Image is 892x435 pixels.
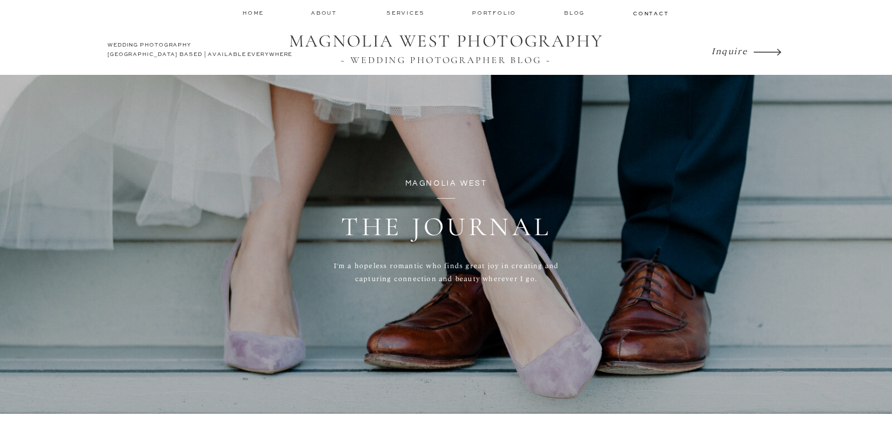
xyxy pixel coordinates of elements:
[711,42,750,59] a: Inquire
[242,9,265,17] a: home
[633,9,667,17] a: contact
[107,41,296,62] a: WEDDING PHOTOGRAPHY[GEOGRAPHIC_DATA] BASED | AVAILABLE EVERYWHERE
[322,259,570,298] p: I'm a hopeless romantic who finds great joy in creating and capturing connection and beauty where...
[311,9,340,17] a: about
[386,9,426,17] a: services
[225,211,668,259] h1: THE JOURNAL
[564,9,588,17] a: Blog
[472,9,519,17] a: Portfolio
[281,55,611,65] a: ~ WEDDING PHOTOGRAPHER BLOG ~
[281,31,611,53] a: MAGNOLIA WEST PHOTOGRAPHY
[107,41,296,62] h2: WEDDING PHOTOGRAPHY [GEOGRAPHIC_DATA] BASED | AVAILABLE EVERYWHERE
[350,177,542,190] p: magnolia west
[711,45,747,56] i: Inquire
